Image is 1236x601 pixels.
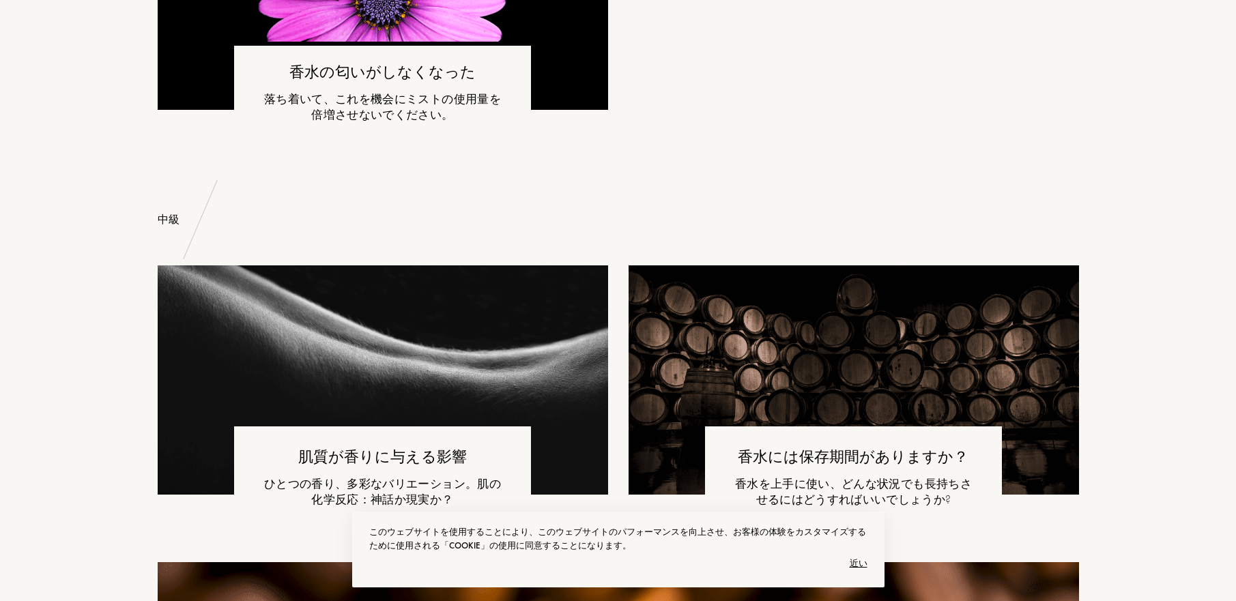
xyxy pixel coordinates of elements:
[147,265,618,562] a: ブログ - 肌質が香りに与える影響肌質が香りに与える影響ひとつの香り、多彩なバリエーション。肌の化学反応：神話か現実か？
[289,61,476,83] font: 香水の匂いがしなくなった
[369,526,538,538] font: このウェブサイトを使用することにより、
[735,476,972,507] font: 香水を上手に使い、どんな状況でも長持ちさせるにはどうすればいいでしょうか?
[629,265,1079,495] img: ブログ - 香水には保存期間がありますか？
[158,265,608,495] img: ブログ - 肌質が香りに与える影響
[158,212,179,226] font: 中級
[440,540,631,551] font: 「Cookie」の使用に同意することになります。
[618,265,1089,562] a: ブログ - 香水には保存期間がありますか？香水には保存期間がありますか？香水を上手に使い、どんな状況でも長持ちさせるにはどうすればいいでしょうか?
[738,446,968,467] font: 香水には保存期間がありますか？
[264,91,501,122] font: 落ち着いて、これを機会にミストの使用量を倍増させないでください。
[850,557,867,569] font: 近い
[298,446,467,467] font: 肌質が香りに与える影響
[369,526,866,551] font: このウェブサイトのパフォーマンスを向上させ、お客様の体験をカスタマイズするために使用される
[264,476,501,507] font: ひとつの香り、多彩なバリエーション。肌の化学反応：神話か現実か？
